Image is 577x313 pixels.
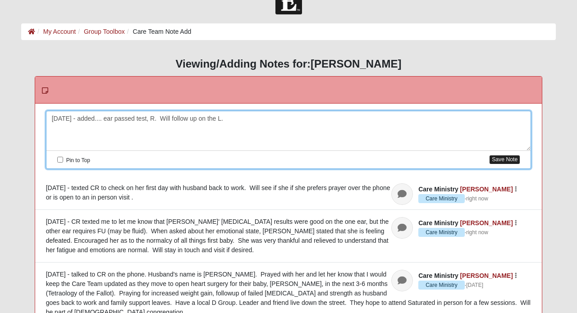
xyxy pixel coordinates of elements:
[46,217,531,255] div: [DATE] - CR texted me to let me know that [PERSON_NAME]' [MEDICAL_DATA] results were good on the ...
[46,183,531,202] div: [DATE] - texted CR to check on her first day with husband back to work. Will see if she if she pr...
[73,302,130,310] span: ViewState Size: 2 KB
[460,186,513,193] a: [PERSON_NAME]
[418,219,458,227] span: Care Ministry
[21,58,556,71] h3: Viewing/Adding Notes for:
[466,195,488,203] a: right now
[418,228,466,237] span: ·
[43,28,76,35] a: My Account
[9,303,64,309] a: Page Load Time: 0.28s
[311,58,401,70] strong: [PERSON_NAME]
[555,297,571,310] a: Page Properties (Alt+P)
[418,281,466,290] span: ·
[418,186,458,193] span: Care Ministry
[137,302,187,310] span: HTML Size: 57 KB
[418,228,465,237] span: Care Ministry
[418,272,458,279] span: Care Ministry
[466,228,488,236] a: right now
[466,229,488,236] time: August 11, 2025, 11:30 AM
[125,27,192,36] li: Care Team Note Add
[418,281,465,290] span: Care Ministry
[466,195,488,202] time: August 11, 2025, 11:32 AM
[84,28,125,35] a: Group Toolbox
[460,272,513,279] a: [PERSON_NAME]
[466,281,483,289] a: [DATE]
[539,297,555,310] a: Block Configuration (Alt-B)
[57,157,63,163] input: Pin to Top
[490,155,520,164] button: Save Note
[66,157,90,163] span: Pin to Top
[418,194,466,203] span: ·
[466,282,483,288] time: August 5, 2025, 1:03 PM
[418,194,465,203] span: Care Ministry
[193,301,198,310] a: Web cache enabled
[46,111,531,151] div: [DATE] - added.... ear passed test, R. Will follow up on the L.
[460,219,513,227] a: [PERSON_NAME]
